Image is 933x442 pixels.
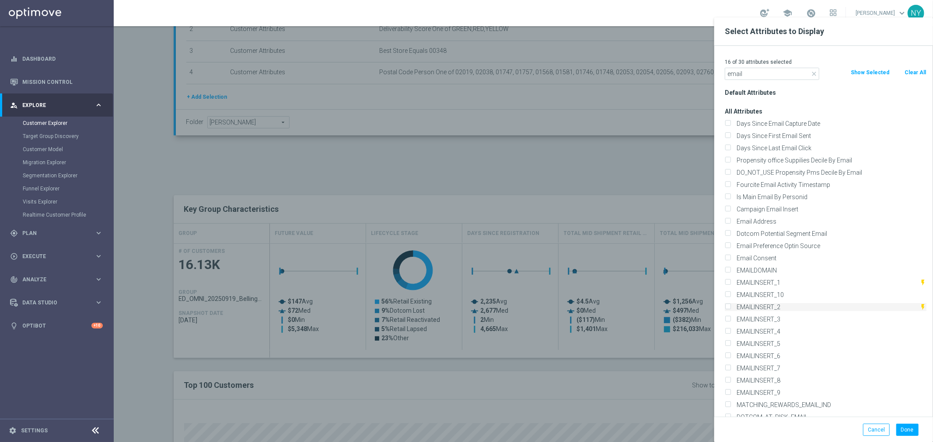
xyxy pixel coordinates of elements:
div: Migration Explorer [23,156,113,169]
i: play_circle_outline [10,252,18,260]
a: Mission Control [22,70,103,93]
div: Explore [10,101,94,109]
a: Customer Explorer [23,120,91,127]
div: Customer Model [23,143,113,156]
a: Dashboard [22,47,103,70]
button: Show Selected [850,68,890,77]
button: play_circle_outline Execute keyboard_arrow_right [10,253,103,260]
label: Dotcom Potential Segment Email [734,230,926,238]
div: Dashboard [10,47,103,70]
div: Target Group Discovery [23,130,113,143]
div: Realtime Customer Profile [23,208,113,221]
p: 16 of 30 attributes selected [725,59,926,66]
span: school [783,8,792,18]
i: This attribute is updated in realtime [919,279,926,286]
div: +10 [91,323,103,328]
label: Email Preference Optin Source [734,242,926,250]
a: Customer Model [23,146,91,153]
div: Optibot [10,314,103,337]
button: Done [896,424,919,436]
a: Optibot [22,314,91,337]
label: EMAILINSERT_8 [734,376,926,384]
label: EMAILINSERT_5 [734,340,926,348]
label: MATCHING_REWARDS_EMAIL_IND [734,401,926,409]
a: [PERSON_NAME]keyboard_arrow_down [855,7,908,20]
i: gps_fixed [10,229,18,237]
label: EMAILINSERT_9 [734,389,926,397]
i: lightbulb [10,322,18,330]
i: close [811,70,818,77]
label: DO_NOT_USE Propensity Pms Decile By Email [734,169,926,176]
i: track_changes [10,276,18,283]
a: Visits Explorer [23,198,91,205]
div: Funnel Explorer [23,182,113,195]
div: Segmentation Explorer [23,169,113,182]
a: Funnel Explorer [23,185,91,192]
h3: All Attributes [725,107,926,115]
label: EMAILINSERT_3 [734,315,926,323]
button: gps_fixed Plan keyboard_arrow_right [10,230,103,237]
div: Mission Control [10,70,103,93]
label: Email Address [734,218,926,225]
label: EMAILINSERT_1 [734,279,919,287]
i: keyboard_arrow_right [94,229,103,237]
div: Data Studio [10,299,94,307]
span: Plan [22,231,94,236]
label: Fourcite Email Activity Timestamp [734,181,926,189]
h2: Select Attributes to Display [725,26,923,37]
button: person_search Explore keyboard_arrow_right [10,102,103,109]
label: EMAILINSERT_7 [734,364,926,372]
div: Visits Explorer [23,195,113,208]
button: Clear All [904,68,927,77]
div: Execute [10,252,94,260]
input: Search [725,68,819,80]
div: Customer Explorer [23,117,113,130]
h3: Default Attributes [725,89,926,97]
i: equalizer [10,55,18,63]
i: keyboard_arrow_right [94,101,103,109]
i: keyboard_arrow_right [94,298,103,307]
label: Campaign Email Insert [734,205,926,213]
a: Segmentation Explorer [23,172,91,179]
span: Explore [22,103,94,108]
button: equalizer Dashboard [10,55,103,62]
label: EMAILDOMAIN [734,266,926,274]
span: Execute [22,254,94,259]
label: EMAILINSERT_4 [734,328,926,335]
a: Target Group Discovery [23,133,91,140]
label: Is Main Email By Personid [734,193,926,201]
button: Mission Control [10,79,103,86]
div: NY [908,5,924,21]
label: Propensity office Suppilies Decile By Email [734,156,926,164]
i: person_search [10,101,18,109]
a: Migration Explorer [23,159,91,166]
label: Email Consent [734,254,926,262]
button: Data Studio keyboard_arrow_right [10,299,103,306]
a: Realtime Customer Profile [23,211,91,218]
div: Plan [10,229,94,237]
a: Settings [21,428,48,433]
label: EMAILINSERT_6 [734,352,926,360]
div: Analyze [10,276,94,283]
button: track_changes Analyze keyboard_arrow_right [10,276,103,283]
span: keyboard_arrow_down [897,8,907,18]
label: Days Since Email Capture Date [734,120,926,128]
i: This attribute is updated in realtime [919,304,926,311]
button: Cancel [863,424,890,436]
span: Data Studio [22,300,94,305]
span: Analyze [22,277,94,282]
label: Days Since Last Email Click [734,144,926,152]
i: keyboard_arrow_right [94,275,103,283]
label: DOTCOM_AT_RISK_EMAIL [734,413,926,421]
i: keyboard_arrow_right [94,252,103,260]
button: lightbulb Optibot +10 [10,322,103,329]
i: settings [9,427,17,435]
